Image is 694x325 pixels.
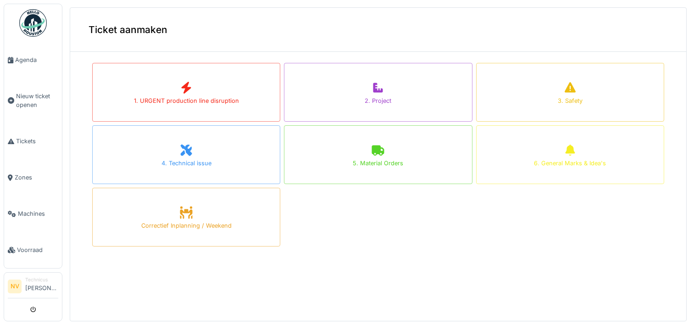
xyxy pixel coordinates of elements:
div: 6. General Marks & Idea's [534,159,606,168]
div: 1. URGENT production line disruption [134,96,239,105]
div: Ticket aanmaken [70,8,686,52]
div: Technicus [25,276,58,283]
span: Nieuw ticket openen [16,92,58,109]
span: Agenda [15,56,58,64]
div: Correctief Inplanning / Weekend [141,221,232,230]
div: 3. Safety [558,96,583,105]
li: [PERSON_NAME] [25,276,58,296]
img: Badge_color-CXgf-gQk.svg [19,9,47,37]
li: NV [8,280,22,293]
span: Voorraad [17,246,58,254]
a: Agenda [4,42,62,78]
div: 4. Technical issue [161,159,211,168]
a: Voorraad [4,232,62,268]
a: Machines [4,196,62,232]
span: Machines [18,209,58,218]
span: Tickets [16,137,58,146]
a: Tickets [4,123,62,159]
span: Zones [15,173,58,182]
a: Nieuw ticket openen [4,78,62,123]
a: NV Technicus[PERSON_NAME] [8,276,58,298]
div: 5. Material Orders [353,159,403,168]
div: 2. Project [365,96,391,105]
a: Zones [4,159,62,196]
